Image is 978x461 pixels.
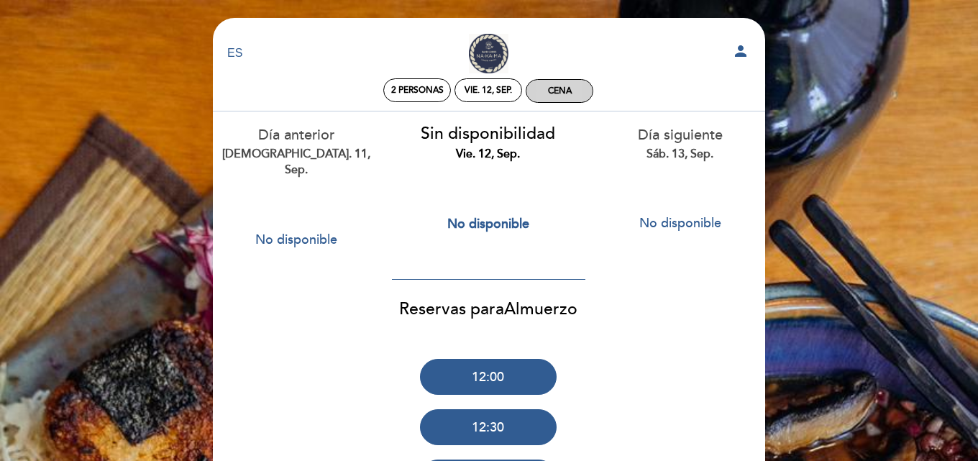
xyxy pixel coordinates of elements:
div: Reservas para [211,298,765,321]
div: [DEMOGRAPHIC_DATA]. 11, sep. [211,146,382,179]
i: person [732,42,749,60]
div: vie. 12, sep. [403,146,574,163]
div: Día siguiente [595,125,765,162]
a: [PERSON_NAME] [398,34,578,73]
div: Cena [548,86,572,96]
div: sáb. 13, sep. [595,146,765,163]
div: Día anterior [211,125,382,178]
button: 12:00 [420,359,557,395]
button: person [732,42,749,65]
div: vie. 12, sep. [465,85,512,96]
span: 2 personas [391,85,444,96]
span: Almuerzo [504,299,577,319]
span: No disponible [447,216,529,232]
button: No disponible [228,222,365,257]
button: 12:30 [420,409,557,445]
button: No disponible [612,205,749,241]
span: Sin disponibilidad [421,124,555,144]
button: No disponible [420,206,557,242]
